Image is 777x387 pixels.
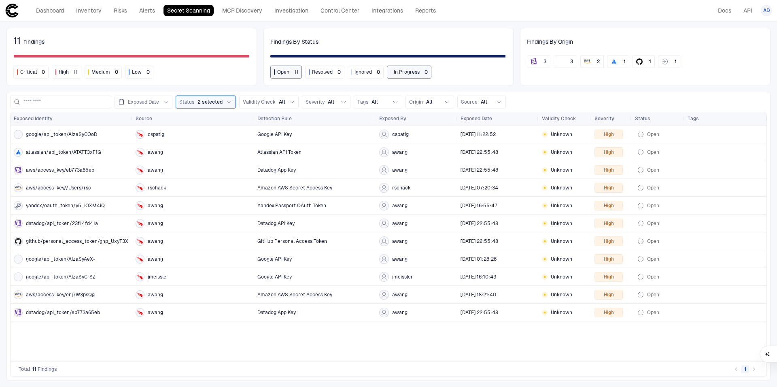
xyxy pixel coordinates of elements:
[481,99,487,105] span: All
[137,167,143,173] div: Crowdstrike
[15,185,21,191] div: AWS
[688,115,699,122] span: Tags
[26,291,95,298] span: aws/access_key/enj7W3psQg
[148,202,163,209] span: awang
[392,256,408,262] span: awang
[624,58,626,65] span: 1
[15,238,21,245] div: GitHub
[317,5,363,16] a: Control Center
[740,5,756,16] a: API
[611,58,617,65] div: Atlassian
[570,58,573,65] span: 3
[647,202,659,209] span: Open
[387,66,431,79] button: In Progress0
[649,58,651,65] span: 1
[128,99,159,105] span: Exposed Date
[461,309,498,316] span: [DATE] 22:55:48
[24,38,45,45] span: findings
[635,272,672,282] button: Open
[257,167,296,173] span: Datadog App Key
[392,220,408,227] span: awang
[597,58,600,65] span: 2
[461,131,496,138] div: 9/2/2025 16:22:52 (GMT+00:00 UTC)
[604,256,614,262] span: High
[148,149,163,155] span: awang
[604,309,614,316] span: High
[137,238,143,245] div: Crowdstrike
[294,69,298,75] span: 11
[604,131,614,138] span: High
[392,185,411,191] span: rschack
[647,291,659,298] span: Open
[647,274,659,280] span: Open
[461,167,498,173] div: 9/4/2025 03:55:48 (GMT+00:00 UTC)
[551,238,572,245] span: Unknown
[580,55,604,68] button: AWS2
[26,256,95,262] span: google/api_token/AIzaSyAeX-
[461,149,498,155] div: 9/4/2025 03:55:48 (GMT+00:00 UTC)
[761,5,772,16] button: AD
[26,309,100,316] span: datadog/api_token/eb773a65eb
[179,99,194,105] span: Status
[137,291,143,298] div: Crowdstrike
[15,220,21,227] div: Datadog
[146,69,150,75] span: 0
[461,309,498,316] div: 9/4/2025 03:55:48 (GMT+00:00 UTC)
[148,274,168,280] span: jmeissler
[647,149,659,155] span: Open
[355,69,372,75] span: Ignored
[763,7,770,14] span: AD
[461,291,496,298] span: [DATE] 18:21:40
[647,256,659,262] span: Open
[461,167,498,173] span: [DATE] 22:55:48
[372,99,378,105] span: All
[163,5,214,16] a: Secret Scanning
[137,202,143,209] div: Crowdstrike
[551,185,572,191] span: Unknown
[115,69,118,75] span: 0
[377,69,380,75] span: 0
[635,219,672,228] button: Open
[26,274,96,280] span: google/api_token/AIzaSyCrSZ
[542,115,576,122] span: Validity Check
[392,309,408,316] span: awang
[635,130,672,139] button: Open
[604,238,614,245] span: High
[461,115,492,122] span: Exposed Date
[461,238,498,245] span: [DATE] 22:55:48
[461,202,497,209] div: 8/22/2025 21:55:47 (GMT+00:00 UTC)
[137,274,143,280] div: Crowdstrike
[302,96,350,108] button: SeverityAll
[647,131,659,138] span: Open
[305,66,344,79] button: Resolved0
[38,366,57,372] span: Findings
[426,99,433,105] span: All
[461,238,498,245] div: 9/4/2025 03:55:48 (GMT+00:00 UTC)
[457,96,506,108] button: SourceAll
[394,69,420,75] span: In Progress
[461,220,498,227] div: 9/4/2025 03:55:48 (GMT+00:00 UTC)
[551,309,572,316] span: Unknown
[604,274,614,280] span: High
[635,236,672,246] button: Open
[148,238,163,245] span: awang
[675,58,677,65] span: 1
[257,238,327,245] span: GitHub Personal Access Token
[554,55,577,68] button: 3
[348,66,384,79] button: Ignored0
[148,131,164,138] span: cspatig
[604,202,614,209] span: High
[461,202,497,209] span: [DATE] 16:55:47
[26,220,98,227] span: datadog/api_token/23f14fd41a
[604,220,614,227] span: High
[306,99,325,105] span: Severity
[551,131,572,138] span: Unknown
[551,256,572,262] span: Unknown
[26,202,105,209] span: yandex/oauth_token/y5_iOXM4iQ
[461,185,498,191] span: [DATE] 07:20:34
[604,149,614,155] span: High
[176,96,236,108] button: Status2 selected
[392,131,409,138] span: cspatig
[461,274,496,280] div: 9/3/2025 21:10:43 (GMT+00:00 UTC)
[148,220,163,227] span: awang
